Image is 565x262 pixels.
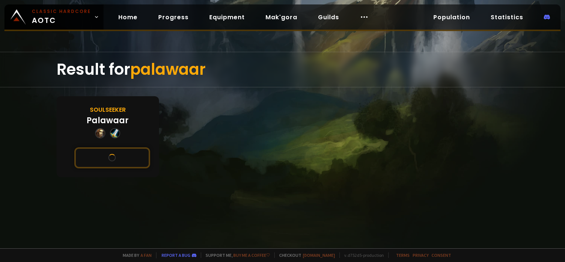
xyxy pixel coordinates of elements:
[260,10,303,25] a: Mak'gora
[162,252,190,258] a: Report a bug
[32,8,91,26] span: AOTC
[57,52,508,87] div: Result for
[485,10,529,25] a: Statistics
[112,10,143,25] a: Home
[312,10,345,25] a: Guilds
[203,10,251,25] a: Equipment
[4,4,104,30] a: Classic HardcoreAOTC
[427,10,476,25] a: Population
[32,8,91,15] small: Classic Hardcore
[87,114,129,127] div: Palawaar
[274,252,335,258] span: Checkout
[233,252,270,258] a: Buy me a coffee
[74,147,150,168] button: See this character
[432,252,451,258] a: Consent
[201,252,270,258] span: Support me,
[141,252,152,258] a: a fan
[152,10,194,25] a: Progress
[130,58,206,80] span: palawaar
[396,252,410,258] a: Terms
[90,105,126,114] div: Soulseeker
[118,252,152,258] span: Made by
[303,252,335,258] a: [DOMAIN_NAME]
[413,252,429,258] a: Privacy
[339,252,384,258] span: v. d752d5 - production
